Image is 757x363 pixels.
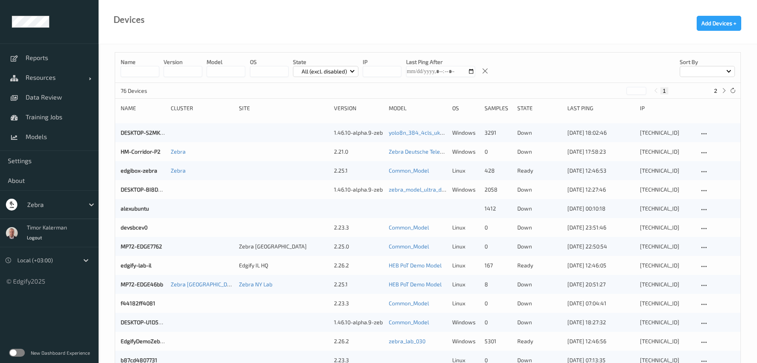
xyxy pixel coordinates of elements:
a: EdgifyDemoZebraZEC [121,338,175,344]
a: HEB PoT Demo Model [389,281,442,288]
div: 3291 [485,129,511,137]
p: Last Ping After [406,58,475,66]
div: [DATE] 00:10:18 [567,205,634,213]
div: [TECHNICAL_ID] [640,261,694,269]
p: windows [452,318,479,326]
a: devsbcev0 [121,224,147,231]
div: Name [121,104,165,112]
a: Zebra [GEOGRAPHIC_DATA] [171,281,239,288]
p: IP [363,58,401,66]
p: down [517,299,562,307]
a: Common_Model [389,319,429,325]
div: [TECHNICAL_ID] [640,148,694,156]
div: Site [239,104,328,112]
p: version [164,58,202,66]
p: ready [517,337,562,345]
div: 2.23.3 [334,224,383,231]
div: 1.46.10-alpha.9-zebra_cape_town [334,318,383,326]
div: 2058 [485,186,511,194]
a: MP72-EDGE46bb [121,281,163,288]
p: windows [452,148,479,156]
p: down [517,129,562,137]
div: [DATE] 18:27:32 [567,318,634,326]
div: [TECHNICAL_ID] [640,167,694,175]
div: Samples [485,104,511,112]
div: Last Ping [567,104,634,112]
a: f44182ff4081 [121,300,155,307]
p: linux [452,261,479,269]
div: 2.25.1 [334,167,383,175]
div: version [334,104,383,112]
div: Zebra [GEOGRAPHIC_DATA] [239,243,328,250]
div: [TECHNICAL_ID] [640,186,694,194]
p: windows [452,186,479,194]
a: zebra_lab_030 [389,338,425,344]
p: 76 Devices [121,87,180,95]
a: Zebra NY Lab [239,281,272,288]
div: [TECHNICAL_ID] [640,243,694,250]
p: OS [250,58,289,66]
p: windows [452,129,479,137]
div: 1.46.10-alpha.9-zebra_cape_town [334,186,383,194]
div: [DATE] 23:51:46 [567,224,634,231]
a: HEB PoT Demo Model [389,262,442,269]
a: Zebra Deutsche Telekom Demo [DATE] (v2) [DATE] 15:18 Auto Save [389,148,554,155]
div: 5301 [485,337,511,345]
p: down [517,318,562,326]
a: yolo8n_384_4cls_uk_lab_v2 [389,129,459,136]
div: Cluster [171,104,233,112]
p: linux [452,243,479,250]
a: Zebra [171,167,186,174]
div: 2.25.1 [334,280,383,288]
div: [DATE] 12:46:56 [567,337,634,345]
a: edgibox-zebra [121,167,157,174]
div: 0 [485,224,511,231]
p: down [517,243,562,250]
div: [TECHNICAL_ID] [640,205,694,213]
a: DESKTOP-BI8D2E0 [121,186,168,193]
div: [TECHNICAL_ID] [640,129,694,137]
a: MP72-EDGE7762 [121,243,162,250]
p: State [293,58,359,66]
div: [DATE] 07:04:41 [567,299,634,307]
a: Common_Model [389,167,429,174]
div: 2.25.0 [334,243,383,250]
div: Edgify IL HQ [239,261,328,269]
div: 8 [485,280,511,288]
p: down [517,186,562,194]
div: [DATE] 18:02:46 [567,129,634,137]
div: [DATE] 12:46:05 [567,261,634,269]
a: edgify-lab-il [121,262,151,269]
p: down [517,224,562,231]
div: State [517,104,562,112]
div: 167 [485,261,511,269]
button: 1 [660,87,668,94]
div: [TECHNICAL_ID] [640,299,694,307]
p: ready [517,261,562,269]
a: Common_Model [389,243,429,250]
p: linux [452,280,479,288]
a: zebra_model_ultra_detector3 [389,186,463,193]
p: linux [452,224,479,231]
p: linux [452,167,479,175]
div: 2.21.0 [334,148,383,156]
div: Devices [114,16,145,24]
a: Zebra [171,148,186,155]
p: Sort by [680,58,735,66]
a: Common_Model [389,300,429,307]
p: down [517,205,562,213]
button: 2 [712,87,720,94]
div: 0 [485,318,511,326]
div: 0 [485,148,511,156]
div: 1.46.10-alpha.9-zebra_cape_town [334,129,383,137]
div: [DATE] 12:46:53 [567,167,634,175]
div: 0 [485,243,511,250]
div: [DATE] 12:27:46 [567,186,634,194]
div: OS [452,104,479,112]
p: down [517,280,562,288]
a: alexubuntu [121,205,149,212]
div: [TECHNICAL_ID] [640,318,694,326]
div: [DATE] 17:58:23 [567,148,634,156]
div: [TECHNICAL_ID] [640,337,694,345]
div: [TECHNICAL_ID] [640,280,694,288]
